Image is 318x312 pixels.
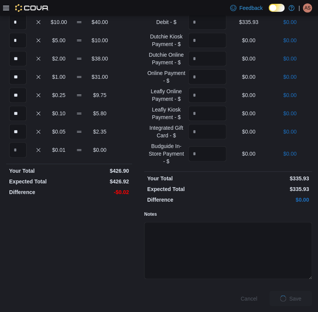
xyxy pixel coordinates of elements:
p: $0.00 [271,73,309,81]
p: $0.00 [271,128,309,135]
p: $31.00 [91,73,108,81]
p: $0.00 [229,55,267,62]
p: Difference [147,196,227,204]
p: $0.00 [229,37,267,44]
p: $0.00 [229,150,267,158]
input: Quantity [9,51,27,66]
p: Dutchie Kiosk Payment - $ [147,33,185,48]
p: $38.00 [91,55,108,62]
input: Quantity [9,88,27,103]
p: $10.00 [91,37,108,44]
span: AS [304,3,310,13]
p: Difference [9,188,67,196]
p: $0.00 [271,55,309,62]
p: Integrated Gift Card - $ [147,124,185,139]
p: $2.35 [91,128,108,135]
p: $0.00 [271,110,309,117]
p: $0.00 [271,150,309,158]
a: Feedback [227,0,266,16]
input: Quantity [9,124,27,139]
p: $0.00 [229,91,267,99]
span: Loading [280,295,286,301]
p: $40.00 [91,18,108,26]
p: Dutchie Online Payment - $ [147,51,185,66]
p: -$0.02 [70,188,129,196]
p: | [298,3,300,13]
input: Quantity [9,106,27,121]
p: $335.93 [229,185,309,193]
p: Budguide In-Store Payment - $ [147,142,185,165]
input: Quantity [188,146,226,161]
button: Cancel [237,291,260,306]
p: $0.00 [229,128,267,135]
p: $335.93 [229,18,267,26]
input: Quantity [188,14,226,30]
p: Your Total [9,167,67,175]
p: Expected Total [9,178,67,185]
p: $0.00 [271,91,309,99]
button: LoadingSave [269,291,312,306]
p: $0.10 [50,110,68,117]
p: Leafly Kiosk Payment - $ [147,106,185,121]
input: Quantity [9,69,27,84]
p: $5.80 [91,110,108,117]
p: $10.00 [50,18,68,26]
input: Quantity [9,33,27,48]
p: Leafly Online Payment - $ [147,88,185,103]
p: $5.00 [50,37,68,44]
input: Quantity [9,14,27,30]
p: $426.92 [70,178,129,185]
p: $0.05 [50,128,68,135]
p: $0.00 [229,196,309,204]
p: Debit - $ [147,18,185,26]
p: Expected Total [147,185,227,193]
p: $0.25 [50,91,68,99]
p: Your Total [147,175,227,182]
p: $335.93 [229,175,309,182]
span: Cancel [240,294,257,302]
input: Quantity [188,33,226,48]
label: Notes [144,211,157,217]
p: $9.75 [91,91,108,99]
input: Quantity [188,69,226,84]
p: $0.00 [91,146,108,154]
p: $0.00 [229,73,267,81]
p: $0.00 [271,18,309,26]
input: Quantity [188,106,226,121]
p: $0.00 [271,37,309,44]
img: Cova [15,4,49,12]
p: $0.00 [229,110,267,117]
input: Quantity [188,88,226,103]
input: Quantity [188,51,226,66]
div: Anthony St Bernard [303,3,312,13]
input: Quantity [188,124,226,139]
input: Dark Mode [269,4,285,12]
p: $1.00 [50,73,68,81]
span: Feedback [239,4,262,12]
p: $2.00 [50,55,68,62]
input: Quantity [9,142,27,158]
p: $426.90 [70,167,129,175]
p: $0.01 [50,146,68,154]
p: Online Payment - $ [147,69,185,84]
span: Save [289,294,301,302]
